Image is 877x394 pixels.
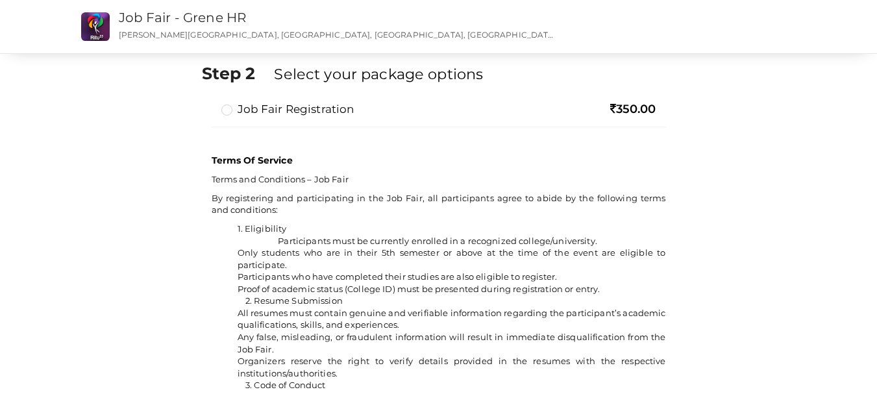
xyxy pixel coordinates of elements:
li: Organizers reserve the right to verify details provided in the resumes with the respective instit... [238,355,666,379]
li: Only students who are in their 5th semester or above at the time of the event are eligible to par... [238,247,666,271]
label: Job Fair Registration [221,101,354,117]
span: Participants must be currently enrolled in a recognized college/university. [278,236,597,246]
p: Terms Of Service [212,154,666,167]
a: Job Fair - Grene HR [119,10,247,25]
img: CS2O7UHK_small.png [81,12,110,41]
span: 3. Code of Conduct [245,380,326,390]
li: Any false, misleading, or fraudulent information will result in immediate disqualification from t... [238,331,666,355]
p: [PERSON_NAME][GEOGRAPHIC_DATA], [GEOGRAPHIC_DATA], [GEOGRAPHIC_DATA], [GEOGRAPHIC_DATA], [GEOGRAP... [119,29,558,40]
span: By registering and participating in the Job Fair, all participants agree to abide by the followin... [212,193,666,215]
li: Proof of academic status (College ID) must be presented during registration or entry. [238,283,666,295]
span: 2. Resume Submission [245,295,343,306]
label: Step 2 [202,62,272,85]
span: 350.00 [610,102,656,116]
p: Terms and Conditions – Job Fair [212,173,666,186]
li: All resumes must contain genuine and verifiable information regarding the participant’s academic ... [238,307,666,331]
label: Select your package options [274,64,483,84]
li: 1. Eligibility [238,223,666,235]
li: Participants who have completed their studies are also eligible to register. [238,271,666,283]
